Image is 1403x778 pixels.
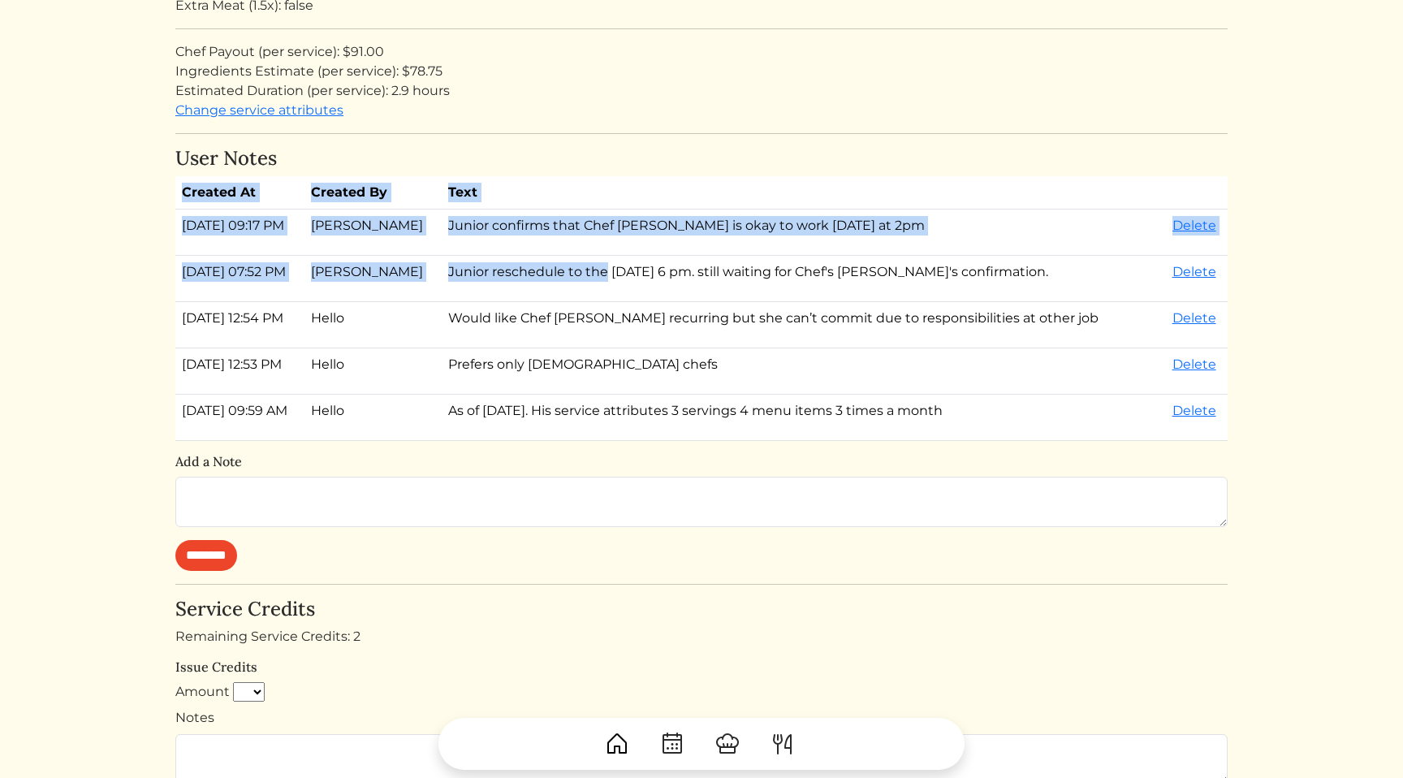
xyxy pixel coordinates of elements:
td: [DATE] 12:53 PM [175,348,304,395]
label: Amount [175,682,230,702]
th: Created At [175,176,304,210]
div: Chef Payout (per service): $91.00 [175,42,1228,62]
div: Ingredients Estimate (per service): $78.75 [175,62,1228,81]
p: Prefers only [DEMOGRAPHIC_DATA] chefs [448,355,1159,374]
p: Junior confirms that Chef [PERSON_NAME] is okay to work [DATE] at 2pm [448,216,1159,236]
div: Remaining Service Credits: 2 [175,627,1228,646]
p: As of [DATE]. His service attributes 3 servings 4 menu items 3 times a month [448,401,1159,421]
td: Hello [304,302,441,348]
a: Delete [1172,357,1216,372]
img: CalendarDots-5bcf9d9080389f2a281d69619e1c85352834be518fbc73d9501aef674afc0d57.svg [659,731,685,757]
a: Delete [1172,264,1216,279]
td: [DATE] 09:59 AM [175,395,304,441]
img: ChefHat-a374fb509e4f37eb0702ca99f5f64f3b6956810f32a249b33092029f8484b388.svg [714,731,740,757]
h6: Add a Note [175,454,1228,469]
img: ForkKnife-55491504ffdb50bab0c1e09e7649658475375261d09fd45db06cec23bce548bf.svg [770,731,796,757]
h4: Service Credits [175,598,1228,621]
p: Junior reschedule to the [DATE] 6 pm. still waiting for Chef's [PERSON_NAME]'s confirmation. [448,262,1159,282]
h4: User Notes [175,147,1228,171]
th: Text [442,176,1166,210]
a: Delete [1172,310,1216,326]
a: Delete [1172,218,1216,233]
td: [DATE] 09:17 PM [175,210,304,256]
td: Hello [304,395,441,441]
a: Delete [1172,403,1216,418]
th: Created By [304,176,441,210]
p: Would like Chef [PERSON_NAME] recurring but she can’t commit due to responsibilities at other job [448,309,1159,328]
td: [DATE] 12:54 PM [175,302,304,348]
a: Change service attributes [175,102,343,118]
td: [DATE] 07:52 PM [175,256,304,302]
td: [PERSON_NAME] [304,256,441,302]
h6: Issue Credits [175,659,1228,675]
div: Estimated Duration (per service): 2.9 hours [175,81,1228,101]
td: [PERSON_NAME] [304,210,441,256]
td: Hello [304,348,441,395]
img: House-9bf13187bcbb5817f509fe5e7408150f90897510c4275e13d0d5fca38e0b5951.svg [604,731,630,757]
